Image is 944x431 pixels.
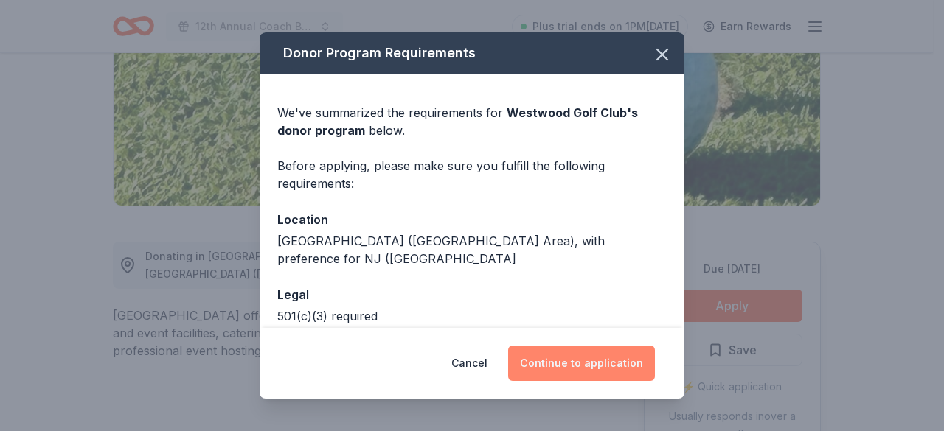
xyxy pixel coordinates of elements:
div: Donor Program Requirements [260,32,684,74]
div: Before applying, please make sure you fulfill the following requirements: [277,157,667,192]
div: [GEOGRAPHIC_DATA] ([GEOGRAPHIC_DATA] Area), with preference for NJ ([GEOGRAPHIC_DATA] [277,232,667,267]
div: Legal [277,285,667,304]
button: Continue to application [508,346,655,381]
div: Location [277,210,667,229]
button: Cancel [451,346,487,381]
div: We've summarized the requirements for below. [277,104,667,139]
div: 501(c)(3) required [277,307,667,325]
